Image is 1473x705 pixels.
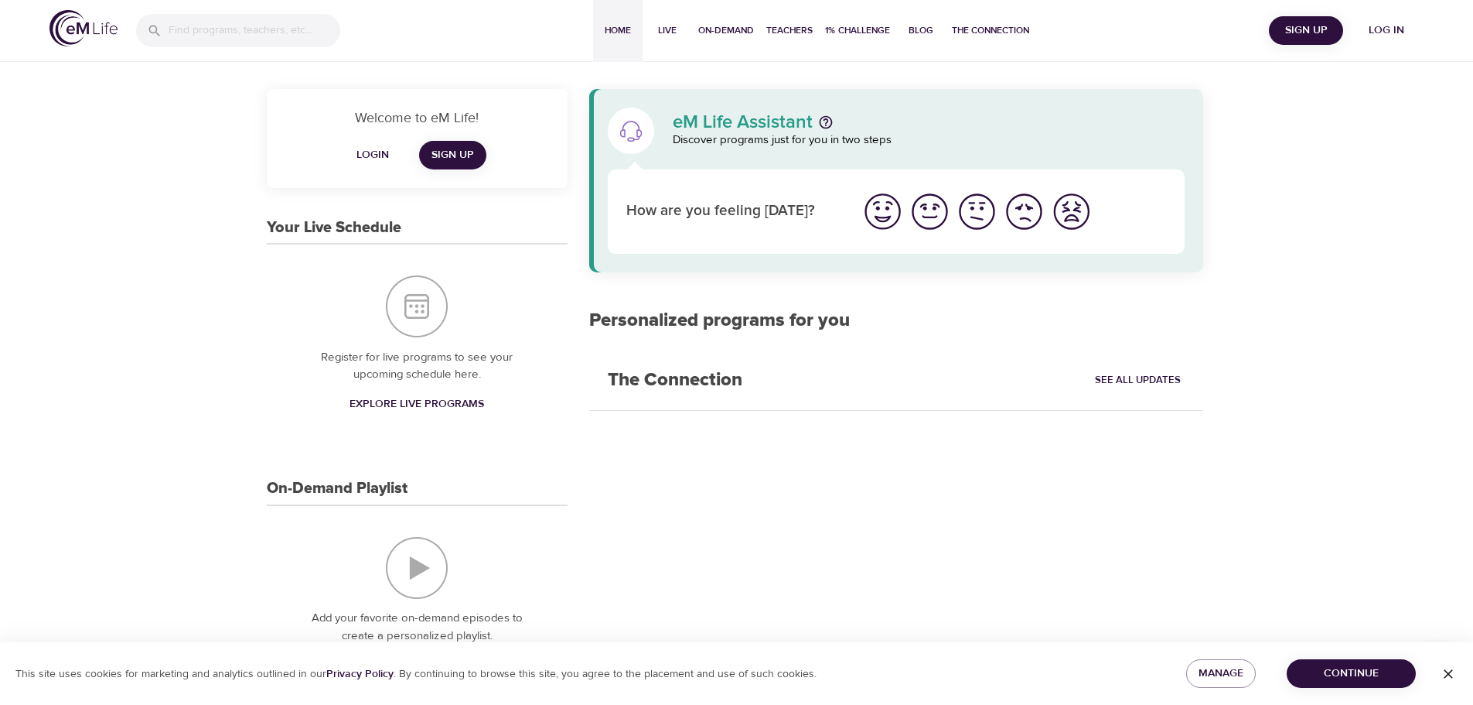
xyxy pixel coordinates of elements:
span: 1% Challenge [825,22,890,39]
img: Your Live Schedule [386,275,448,337]
p: Add your favorite on-demand episodes to create a personalized playlist. [298,610,537,645]
img: ok [956,190,998,233]
a: Sign Up [419,141,486,169]
span: Login [354,145,391,165]
button: Continue [1287,659,1416,688]
p: Discover programs just for you in two steps [673,132,1185,149]
img: On-Demand Playlist [386,537,448,599]
h2: Personalized programs for you [589,310,1204,332]
span: See All Updates [1095,371,1181,389]
button: Manage [1186,659,1256,688]
a: Privacy Policy [326,667,394,681]
a: See All Updates [1091,368,1185,392]
img: good [909,190,951,233]
input: Find programs, teachers, etc... [169,14,340,47]
span: Log in [1355,21,1417,40]
span: Continue [1299,664,1403,683]
span: On-Demand [698,22,754,39]
button: Log in [1349,16,1424,45]
span: Live [649,22,686,39]
button: I'm feeling worst [1048,188,1095,235]
span: Blog [902,22,939,39]
h3: Your Live Schedule [267,219,401,237]
span: The Connection [952,22,1029,39]
h2: The Connection [589,351,761,410]
button: I'm feeling good [906,188,953,235]
a: Explore Live Programs [343,390,490,419]
img: worst [1050,190,1093,233]
button: I'm feeling ok [953,188,1001,235]
img: great [861,190,904,233]
img: logo [49,10,118,46]
span: Sign Up [431,145,474,165]
span: Teachers [766,22,813,39]
span: Sign Up [1275,21,1337,40]
p: eM Life Assistant [673,113,813,132]
span: Manage [1199,664,1243,683]
button: Sign Up [1269,16,1343,45]
button: Login [348,141,397,169]
img: eM Life Assistant [619,118,643,143]
button: I'm feeling bad [1001,188,1048,235]
p: Register for live programs to see your upcoming schedule here. [298,349,537,384]
button: I'm feeling great [859,188,906,235]
span: Explore Live Programs [349,395,484,414]
span: Home [599,22,636,39]
p: Welcome to eM Life! [285,108,549,128]
p: How are you feeling [DATE]? [626,200,840,223]
h3: On-Demand Playlist [267,480,407,498]
img: bad [1003,190,1045,233]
